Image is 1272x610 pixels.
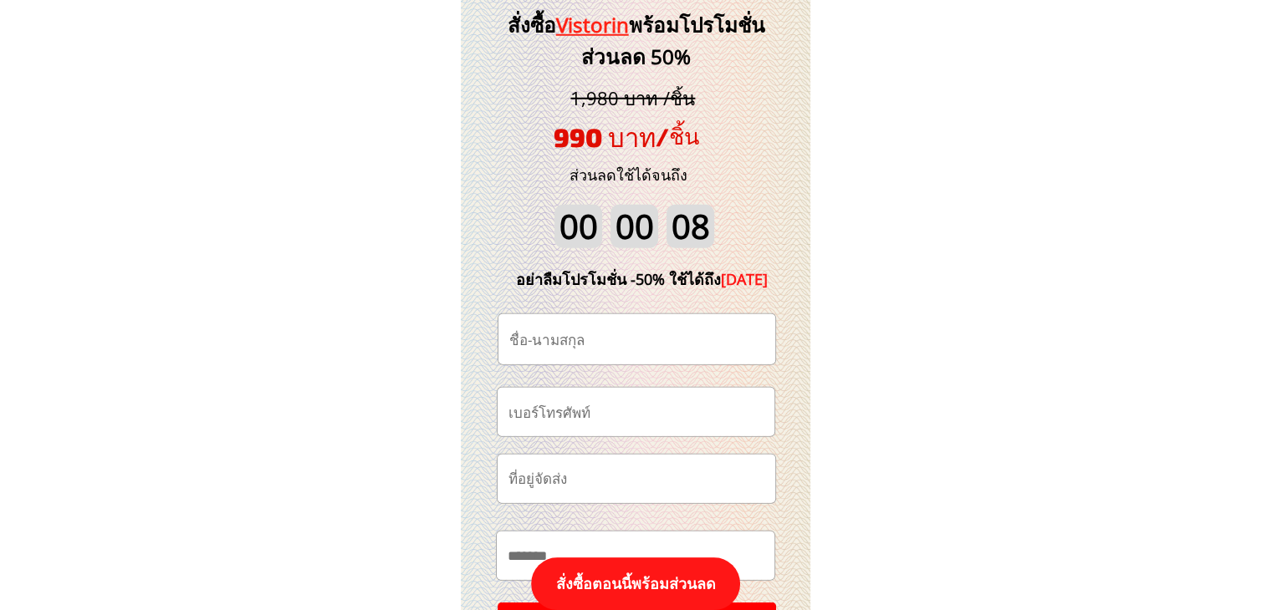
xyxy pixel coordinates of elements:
[554,121,656,152] span: 990 บาท
[504,388,768,435] input: เบอร์โทรศัพท์
[547,163,710,187] h3: ส่วนลดใช้ได้จนถึง
[504,455,769,503] input: ที่อยู่จัดส่ง
[721,269,768,289] span: [DATE]
[556,11,629,38] span: Vistorin
[570,85,695,110] span: 1,980 บาท /ชิ้น
[479,9,793,74] h3: สั่งซื้อ พร้อมโปรโมชั่นส่วนลด 50%
[505,314,769,364] input: ชื่อ-นามสกุล
[491,267,794,292] div: อย่าลืมโปรโมชั่น -50% ใช้ได้ถึง
[531,557,740,610] p: สั่งซื้อตอนนี้พร้อมส่วนลด
[656,122,699,149] span: /ชิ้น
